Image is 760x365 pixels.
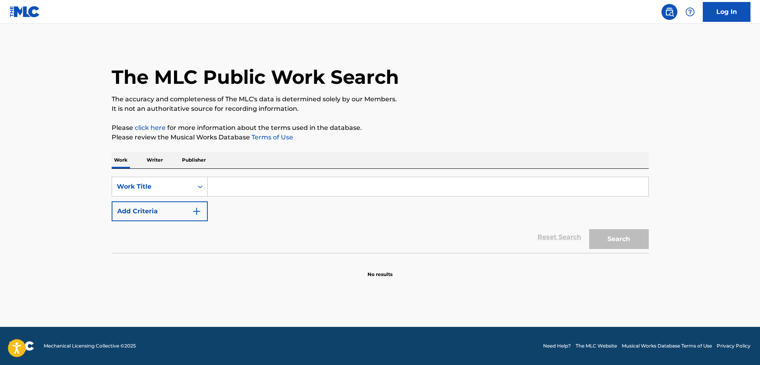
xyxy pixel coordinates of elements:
[576,342,617,350] a: The MLC Website
[192,207,201,216] img: 9d2ae6d4665cec9f34b9.svg
[112,152,130,168] p: Work
[112,133,649,142] p: Please review the Musical Works Database
[112,201,208,221] button: Add Criteria
[135,124,166,131] a: click here
[112,177,649,253] form: Search Form
[543,342,571,350] a: Need Help?
[112,95,649,104] p: The accuracy and completeness of The MLC's data is determined solely by our Members.
[661,4,677,20] a: Public Search
[112,123,649,133] p: Please for more information about the terms used in the database.
[180,152,208,168] p: Publisher
[10,341,34,351] img: logo
[144,152,165,168] p: Writer
[703,2,750,22] a: Log In
[112,65,399,89] h1: The MLC Public Work Search
[682,4,698,20] div: Help
[44,342,136,350] span: Mechanical Licensing Collective © 2025
[250,133,293,141] a: Terms of Use
[622,342,712,350] a: Musical Works Database Terms of Use
[665,7,674,17] img: search
[112,104,649,114] p: It is not an authoritative source for recording information.
[117,182,188,191] div: Work Title
[720,327,760,365] iframe: Chat Widget
[10,6,40,17] img: MLC Logo
[367,261,393,278] p: No results
[717,342,750,350] a: Privacy Policy
[685,7,695,17] img: help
